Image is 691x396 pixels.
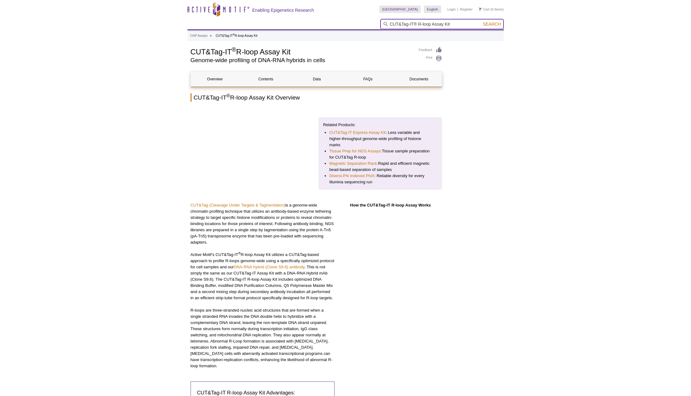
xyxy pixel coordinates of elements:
[329,173,431,185] li: : Reliable diversity for every Illumina sequencing run
[479,6,504,13] li: (0 items)
[329,148,431,160] li: Tissue sample preparation for CUT&Tag R-loop
[238,251,241,255] sup: ®
[191,47,413,56] h1: CUT&Tag-IT R-loop Assay Kit
[395,72,443,87] a: Documents
[329,160,378,167] a: Magnetic Separation Rack:
[329,173,374,179] a: Diversi-Phi Indexed PhiX
[191,72,239,87] a: Overview
[191,252,335,301] p: Active Motif’s CUT&Tag-IT R-loop Assay Kit utilizes a CUT&Tag-based approach to profile R-loops g...
[380,19,504,29] input: Keyword, Cat. No.
[226,93,230,98] sup: ®
[457,6,458,13] li: |
[210,34,212,37] li: »
[190,33,208,39] a: ChIP Assays
[419,47,442,53] a: Feedback
[479,7,490,11] a: Cart
[329,130,386,136] a: CUT&Tag-IT Express Assay Kit
[419,55,442,62] a: Print
[191,203,285,207] a: CUT&Tag (Cleavage Under Targets & Tagmentation)
[447,7,456,11] a: Login
[233,33,235,36] sup: ®
[191,57,413,63] h2: Genome-wide profiling of DNA-RNA hybrids in cells
[191,307,335,369] p: R-loops are three-stranded nucleic acid structures that are formed when a single stranded RNA inv...
[379,6,421,13] a: [GEOGRAPHIC_DATA]
[483,22,501,27] span: Search
[329,130,431,148] li: : Less variable and higher-throughput genome-wide profiling of histone marks
[242,72,290,87] a: Contents
[252,7,314,13] h2: Enabling Epigenetics Research
[479,7,482,11] img: Your Cart
[329,160,431,173] li: Rapid and efficient magnetic bead-based separation of samples
[234,265,305,269] a: DNA-RNA hybrid (Clone S9.6) antibody
[344,72,392,87] a: FAQs
[350,203,431,207] strong: How the CUT&Tag-IT R-loop Assay Works
[191,202,335,245] p: is a genome-wide chromatin profiling technique that utilizes an antibody-based enzyme tethering s...
[424,6,441,13] a: English
[232,46,236,53] sup: ®
[191,93,442,102] h2: CUT&Tag-IT R-loop Assay Kit Overview
[460,7,473,11] a: Register
[481,21,503,27] button: Search
[329,148,382,154] a: Tissue Prep for NGS Assays:
[216,34,257,37] li: CUT&Tag-IT R-loop Assay Kit
[323,122,437,128] p: Related Products:
[293,72,341,87] a: Data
